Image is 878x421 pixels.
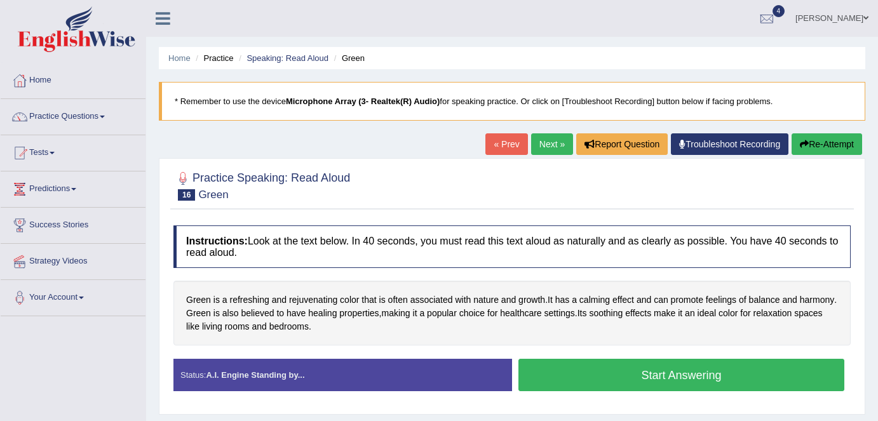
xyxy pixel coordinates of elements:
[289,293,337,307] span: Click to see word definition
[331,52,365,64] li: Green
[548,293,553,307] span: Click to see word definition
[1,280,145,312] a: Your Account
[625,307,651,320] span: Click to see word definition
[459,307,485,320] span: Click to see word definition
[576,133,668,155] button: Report Question
[500,307,541,320] span: Click to see word definition
[1,63,145,95] a: Home
[230,293,269,307] span: Click to see word definition
[202,320,222,333] span: Click to see word definition
[740,307,750,320] span: Click to see word definition
[487,307,497,320] span: Click to see word definition
[173,281,851,345] div: . . , . .
[671,293,703,307] span: Click to see word definition
[381,307,410,320] span: Click to see word definition
[794,307,822,320] span: Click to see word definition
[749,293,780,307] span: Click to see word definition
[361,293,376,307] span: Click to see word definition
[671,133,788,155] a: Troubleshoot Recording
[783,293,797,307] span: Click to see word definition
[225,320,250,333] span: Click to see word definition
[1,171,145,203] a: Predictions
[589,307,623,320] span: Click to see word definition
[186,307,211,320] span: Click to see word definition
[178,189,195,201] span: 16
[1,208,145,239] a: Success Stories
[1,135,145,167] a: Tests
[247,53,328,63] a: Speaking: Read Aloud
[637,293,651,307] span: Click to see word definition
[186,293,211,307] span: Click to see word definition
[287,307,306,320] span: Click to see word definition
[792,133,862,155] button: Re-Attempt
[555,293,570,307] span: Click to see word definition
[339,307,379,320] span: Click to see word definition
[518,359,844,391] button: Start Answering
[1,244,145,276] a: Strategy Videos
[577,307,587,320] span: Click to see word definition
[340,293,359,307] span: Click to see word definition
[1,99,145,131] a: Practice Questions
[544,307,575,320] span: Click to see word definition
[612,293,634,307] span: Click to see word definition
[192,52,233,64] li: Practice
[159,82,865,121] blockquote: * Remember to use the device for speaking practice. Or click on [Troubleshoot Recording] button b...
[427,307,457,320] span: Click to see word definition
[773,5,785,17] span: 4
[572,293,577,307] span: Click to see word definition
[410,293,453,307] span: Click to see word definition
[173,359,512,391] div: Status:
[222,293,227,307] span: Click to see word definition
[222,307,239,320] span: Click to see word definition
[252,320,267,333] span: Click to see word definition
[388,293,408,307] span: Click to see word definition
[473,293,499,307] span: Click to see word definition
[173,169,350,201] h2: Practice Speaking: Read Aloud
[379,293,386,307] span: Click to see word definition
[531,133,573,155] a: Next »
[753,307,792,320] span: Click to see word definition
[501,293,516,307] span: Click to see word definition
[706,293,736,307] span: Click to see word definition
[678,307,682,320] span: Click to see word definition
[206,370,304,380] strong: A.I. Engine Standing by...
[308,307,337,320] span: Click to see word definition
[518,293,545,307] span: Click to see word definition
[213,307,220,320] span: Click to see word definition
[241,307,274,320] span: Click to see word definition
[272,293,287,307] span: Click to see word definition
[455,293,471,307] span: Click to see word definition
[685,307,695,320] span: Click to see word definition
[269,320,309,333] span: Click to see word definition
[186,236,248,246] b: Instructions:
[654,307,675,320] span: Click to see word definition
[719,307,738,320] span: Click to see word definition
[419,307,424,320] span: Click to see word definition
[168,53,191,63] a: Home
[579,293,610,307] span: Click to see word definition
[698,307,717,320] span: Click to see word definition
[654,293,668,307] span: Click to see word definition
[800,293,834,307] span: Click to see word definition
[213,293,220,307] span: Click to see word definition
[485,133,527,155] a: « Prev
[286,97,440,106] b: Microphone Array (3- Realtek(R) Audio)
[276,307,284,320] span: Click to see word definition
[186,320,199,333] span: Click to see word definition
[739,293,746,307] span: Click to see word definition
[173,225,851,268] h4: Look at the text below. In 40 seconds, you must read this text aloud as naturally and as clearly ...
[198,189,228,201] small: Green
[413,307,417,320] span: Click to see word definition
